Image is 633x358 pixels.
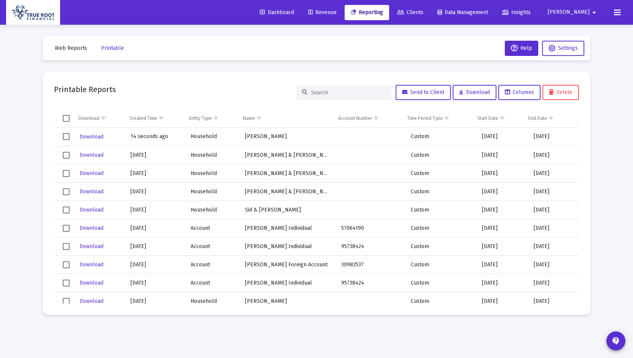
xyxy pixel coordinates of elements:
a: Reporting [345,5,389,20]
span: Dashboard [260,9,294,16]
a: Clients [391,5,429,20]
div: Select row [63,207,70,213]
td: Column Account Number [333,109,402,127]
span: Show filter options for column 'Start Date' [499,115,505,121]
div: Select row [63,188,70,195]
td: Household [185,146,240,164]
td: Custom [406,201,477,219]
td: [PERSON_NAME] [240,292,336,310]
button: Download [79,241,104,252]
span: Show filter options for column 'Time Period Type' [444,115,450,121]
mat-icon: contact_support [611,336,620,345]
span: Settings [558,45,578,51]
td: [DATE] [528,183,579,201]
td: 95738424 [336,237,406,256]
td: Custom [406,256,477,274]
button: Download [79,131,104,142]
span: Download [80,170,103,177]
button: Download [79,259,104,270]
span: Download [80,134,103,140]
button: Help [505,41,538,56]
span: Download [80,207,103,213]
td: Column Download [73,109,124,127]
span: Show filter options for column 'Created Time' [158,115,164,121]
td: Custom [406,237,477,256]
td: [DATE] [528,219,579,237]
td: Column End Date [523,109,573,127]
button: Download [453,85,496,100]
td: [DATE] [528,237,579,256]
div: Select row [63,243,70,250]
td: [DATE] [477,256,528,274]
mat-icon: arrow_drop_down [590,5,599,20]
span: [PERSON_NAME] [548,9,590,16]
input: Search [311,89,386,96]
a: Revenue [302,5,343,20]
td: [DATE] [477,164,528,183]
div: Select row [63,280,70,286]
td: [DATE] [477,146,528,164]
div: Start Date [477,115,498,121]
div: Select row [63,152,70,159]
span: Columns [505,89,534,95]
span: Help [511,45,532,51]
span: Printable [101,45,124,51]
td: [DATE] [528,146,579,164]
td: Sid & [PERSON_NAME] [240,201,336,219]
span: Download [80,243,103,250]
button: [PERSON_NAME] [539,5,608,20]
span: Download [459,89,490,95]
td: [DATE] [528,292,579,310]
button: Download [79,296,104,307]
td: Household [185,292,240,310]
td: Account [185,237,240,256]
span: Download [80,280,103,286]
button: Settings [542,41,584,56]
span: Revenue [308,9,337,16]
td: [PERSON_NAME] Individual [240,274,336,292]
td: [DATE] [477,183,528,201]
td: Custom [406,164,477,183]
img: Dashboard [12,5,54,20]
button: Download [79,277,104,288]
td: Household [185,164,240,183]
td: Household [185,183,240,201]
td: [DATE] [125,183,185,201]
td: Custom [406,274,477,292]
a: Dashboard [254,5,300,20]
button: Printable [95,41,130,56]
td: [PERSON_NAME] & [PERSON_NAME] [240,164,336,183]
td: [DATE] [477,237,528,256]
span: Download [80,188,103,195]
button: Download [79,204,104,215]
span: Show filter options for column 'Account Number' [373,115,379,121]
div: Account Number [338,115,372,121]
button: Download [79,150,104,161]
td: Column Start Date [472,109,523,127]
div: Time Period Type [407,115,443,121]
button: Download [79,223,104,234]
span: Download [80,298,103,304]
td: [DATE] [125,164,185,183]
button: Send to Client [396,85,451,100]
td: Custom [406,146,477,164]
div: Select row [63,261,70,268]
button: Download [79,168,104,179]
span: Show filter options for column 'Entity Type' [213,115,219,121]
span: Show filter options for column 'Download' [100,115,106,121]
div: Select row [63,298,70,305]
span: Web Reports [55,45,87,51]
span: Delete [549,89,573,95]
span: Download [80,152,103,158]
td: 95738424 [336,274,406,292]
td: [DATE] [528,274,579,292]
td: Custom [406,183,477,201]
div: Select all [63,115,70,122]
td: [DATE] [125,237,185,256]
td: 57064190 [336,219,406,237]
button: Download [79,186,104,197]
td: Account [185,219,240,237]
td: [PERSON_NAME] Individual [240,237,336,256]
span: Insights [502,9,531,16]
td: [PERSON_NAME] [240,128,336,146]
